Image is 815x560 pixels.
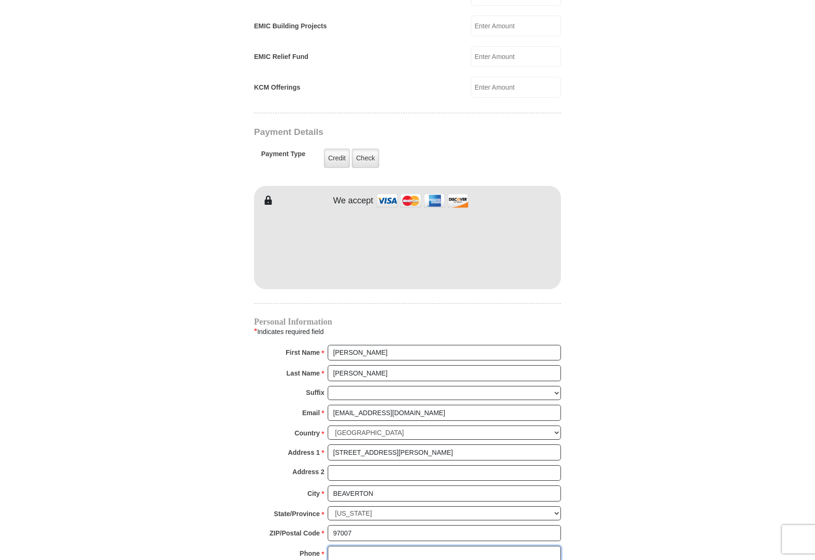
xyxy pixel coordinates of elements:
input: Enter Amount [471,46,561,67]
input: Enter Amount [471,77,561,98]
strong: Email [302,406,320,419]
strong: State/Province [274,507,320,520]
label: Credit [324,149,350,168]
h4: Personal Information [254,318,561,326]
label: EMIC Relief Fund [254,52,308,62]
strong: Last Name [287,367,320,380]
label: KCM Offerings [254,83,300,92]
label: Check [352,149,379,168]
h3: Payment Details [254,127,495,138]
strong: ZIP/Postal Code [270,527,320,540]
img: credit cards accepted [375,191,470,211]
input: Enter Amount [471,16,561,36]
strong: Address 2 [292,465,324,478]
strong: Suffix [306,386,324,399]
strong: Address 1 [288,446,320,459]
h4: We accept [333,196,374,206]
strong: First Name [286,346,320,359]
strong: Country [295,426,320,440]
strong: City [307,487,320,500]
strong: Phone [300,547,320,560]
div: Indicates required field [254,326,561,338]
label: EMIC Building Projects [254,21,327,31]
h5: Payment Type [261,150,306,163]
